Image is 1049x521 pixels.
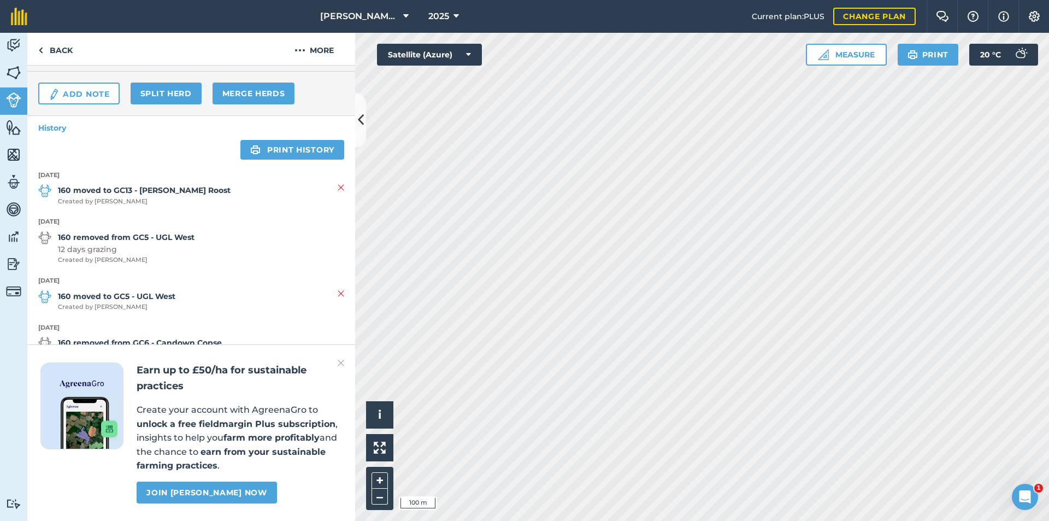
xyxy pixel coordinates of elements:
[27,116,355,140] a: History
[38,83,120,104] a: Add Note
[58,337,222,349] strong: 160 removed from GC6 - Candown Copse
[967,11,980,22] img: A question mark icon
[6,65,21,81] img: svg+xml;base64,PHN2ZyB4bWxucz0iaHR0cDovL3d3dy53My5vcmcvMjAwMC9zdmciIHdpZHRoPSI1NiIgaGVpZ2h0PSI2MC...
[38,290,51,303] img: svg+xml;base64,PD94bWwgdmVyc2lvbj0iMS4wIiBlbmNvZGluZz0idXRmLTgiPz4KPCEtLSBHZW5lcmF0b3I6IEFkb2JlIE...
[752,10,824,22] span: Current plan : PLUS
[6,174,21,190] img: svg+xml;base64,PD94bWwgdmVyc2lvbj0iMS4wIiBlbmNvZGluZz0idXRmLTgiPz4KPCEtLSBHZW5lcmF0b3I6IEFkb2JlIE...
[38,231,51,244] img: svg+xml;base64,PD94bWwgdmVyc2lvbj0iMS4wIiBlbmNvZGluZz0idXRmLTgiPz4KPCEtLSBHZW5lcmF0b3I6IEFkb2JlIE...
[137,482,276,504] a: Join [PERSON_NAME] now
[338,287,344,300] img: svg+xml;base64,PHN2ZyB4bWxucz0iaHR0cDovL3d3dy53My5vcmcvMjAwMC9zdmciIHdpZHRoPSIyMiIgaGVpZ2h0PSIzMC...
[898,44,959,66] button: Print
[38,217,344,227] strong: [DATE]
[6,499,21,509] img: svg+xml;base64,PD94bWwgdmVyc2lvbj0iMS4wIiBlbmNvZGluZz0idXRmLTgiPz4KPCEtLSBHZW5lcmF0b3I6IEFkb2JlIE...
[58,231,195,243] strong: 160 removed from GC5 - UGL West
[58,197,231,207] span: Created by [PERSON_NAME]
[48,88,60,101] img: svg+xml;base64,PD94bWwgdmVyc2lvbj0iMS4wIiBlbmNvZGluZz0idXRmLTgiPz4KPCEtLSBHZW5lcmF0b3I6IEFkb2JlIE...
[372,472,388,489] button: +
[6,147,21,163] img: svg+xml;base64,PHN2ZyB4bWxucz0iaHR0cDovL3d3dy53My5vcmcvMjAwMC9zdmciIHdpZHRoPSI1NiIgaGVpZ2h0PSI2MC...
[428,10,449,23] span: 2025
[377,44,482,66] button: Satellite (Azure)
[38,184,51,197] img: svg+xml;base64,PD94bWwgdmVyc2lvbj0iMS4wIiBlbmNvZGluZz0idXRmLTgiPz4KPCEtLSBHZW5lcmF0b3I6IEFkb2JlIE...
[6,92,21,108] img: svg+xml;base64,PD94bWwgdmVyc2lvbj0iMS4wIiBlbmNvZGluZz0idXRmLTgiPz4KPCEtLSBHZW5lcmF0b3I6IEFkb2JlIE...
[58,255,195,265] span: Created by [PERSON_NAME]
[38,171,344,180] strong: [DATE]
[61,397,117,449] img: Screenshot of the Gro app
[1010,44,1032,66] img: svg+xml;base64,PD94bWwgdmVyc2lvbj0iMS4wIiBlbmNvZGluZz0idXRmLTgiPz4KPCEtLSBHZW5lcmF0b3I6IEFkb2JlIE...
[1028,11,1041,22] img: A cog icon
[250,143,261,156] img: svg+xml;base64,PHN2ZyB4bWxucz0iaHR0cDovL3d3dy53My5vcmcvMjAwMC9zdmciIHdpZHRoPSIxOSIgaGVpZ2h0PSIyNC...
[137,419,335,429] strong: unlock a free fieldmargin Plus subscription
[273,33,355,65] button: More
[6,201,21,218] img: svg+xml;base64,PD94bWwgdmVyc2lvbj0iMS4wIiBlbmNvZGluZz0idXRmLTgiPz4KPCEtLSBHZW5lcmF0b3I6IEFkb2JlIE...
[907,48,918,61] img: svg+xml;base64,PHN2ZyB4bWxucz0iaHR0cDovL3d3dy53My5vcmcvMjAwMC9zdmciIHdpZHRoPSIxOSIgaGVpZ2h0PSIyNC...
[131,83,202,104] a: Split herd
[806,44,887,66] button: Measure
[6,229,21,245] img: svg+xml;base64,PD94bWwgdmVyc2lvbj0iMS4wIiBlbmNvZGluZz0idXRmLTgiPz4KPCEtLSBHZW5lcmF0b3I6IEFkb2JlIE...
[223,432,320,443] strong: farm more profitably
[213,83,295,104] a: Merge Herds
[6,37,21,54] img: svg+xml;base64,PD94bWwgdmVyc2lvbj0iMS4wIiBlbmNvZGluZz0idXRmLTgiPz4KPCEtLSBHZW5lcmF0b3I6IEFkb2JlIE...
[58,302,175,312] span: Created by [PERSON_NAME]
[38,276,344,286] strong: [DATE]
[320,10,399,23] span: [PERSON_NAME] Cross
[6,256,21,272] img: svg+xml;base64,PD94bWwgdmVyc2lvbj0iMS4wIiBlbmNvZGluZz0idXRmLTgiPz4KPCEtLSBHZW5lcmF0b3I6IEFkb2JlIE...
[240,140,344,160] a: Print history
[372,489,388,505] button: –
[338,181,344,194] img: svg+xml;base64,PHN2ZyB4bWxucz0iaHR0cDovL3d3dy53My5vcmcvMjAwMC9zdmciIHdpZHRoPSIyMiIgaGVpZ2h0PSIzMC...
[998,10,1009,23] img: svg+xml;base64,PHN2ZyB4bWxucz0iaHR0cDovL3d3dy53My5vcmcvMjAwMC9zdmciIHdpZHRoPSIxNyIgaGVpZ2h0PSIxNy...
[294,44,305,57] img: svg+xml;base64,PHN2ZyB4bWxucz0iaHR0cDovL3d3dy53My5vcmcvMjAwMC9zdmciIHdpZHRoPSIyMCIgaGVpZ2h0PSIyNC...
[137,447,326,471] strong: earn from your sustainable farming practices
[818,49,829,60] img: Ruler icon
[58,290,175,302] strong: 160 moved to GC5 - UGL West
[366,401,393,429] button: i
[27,33,84,65] a: Back
[58,184,231,196] strong: 160 moved to GC13 - [PERSON_NAME] Roost
[1012,484,1038,510] iframe: Intercom live chat
[338,356,344,370] img: svg+xml;base64,PHN2ZyB4bWxucz0iaHR0cDovL3d3dy53My5vcmcvMjAwMC9zdmciIHdpZHRoPSIyMiIgaGVpZ2h0PSIzMC...
[6,119,21,136] img: svg+xml;base64,PHN2ZyB4bWxucz0iaHR0cDovL3d3dy53My5vcmcvMjAwMC9zdmciIHdpZHRoPSI1NiIgaGVpZ2h0PSI2MC...
[58,243,195,255] span: 12 days grazing
[137,403,342,473] p: Create your account with AgreenaGro to , insights to help you and the chance to .
[374,442,386,454] img: Four arrows, one pointing top left, one top right, one bottom right and the last bottom left
[936,11,949,22] img: Two speech bubbles overlapping with the left bubble in the forefront
[1034,484,1043,493] span: 1
[969,44,1038,66] button: 20 °C
[38,337,51,350] img: svg+xml;base64,PD94bWwgdmVyc2lvbj0iMS4wIiBlbmNvZGluZz0idXRmLTgiPz4KPCEtLSBHZW5lcmF0b3I6IEFkb2JlIE...
[11,8,27,25] img: fieldmargin Logo
[378,408,381,422] span: i
[38,44,43,57] img: svg+xml;base64,PHN2ZyB4bWxucz0iaHR0cDovL3d3dy53My5vcmcvMjAwMC9zdmciIHdpZHRoPSI5IiBoZWlnaHQ9IjI0Ii...
[833,8,916,25] a: Change plan
[980,44,1001,66] span: 20 ° C
[137,362,342,394] h2: Earn up to £50/ha for sustainable practices
[38,323,344,333] strong: [DATE]
[6,284,21,299] img: svg+xml;base64,PD94bWwgdmVyc2lvbj0iMS4wIiBlbmNvZGluZz0idXRmLTgiPz4KPCEtLSBHZW5lcmF0b3I6IEFkb2JlIE...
